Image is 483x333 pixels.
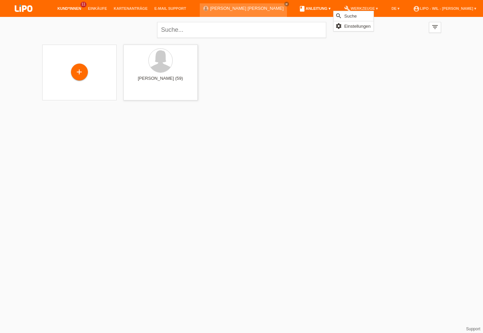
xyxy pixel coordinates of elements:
i: settings [335,23,342,29]
span: Einstellungen [343,22,372,30]
i: close [285,2,288,6]
span: 11 [80,2,87,7]
span: Suche [343,12,358,20]
a: Support [466,327,480,331]
a: Einkäufe [84,6,110,10]
div: Kund*in hinzufügen [71,66,88,78]
a: Kartenanträge [111,6,151,10]
a: [PERSON_NAME] [PERSON_NAME] [210,6,284,11]
a: E-Mail Support [151,6,190,10]
div: [PERSON_NAME] (59) [129,76,192,87]
a: bookAnleitung ▾ [295,6,334,10]
a: DE ▾ [388,6,403,10]
a: buildWerkzeuge ▾ [341,6,382,10]
a: LIPO pay [7,14,41,19]
a: account_circleLIPO - Wil - [PERSON_NAME] ▾ [410,6,480,10]
i: book [299,5,306,12]
input: Suche... [157,22,326,38]
i: search [335,13,342,19]
i: filter_list [431,23,439,31]
a: close [284,2,289,6]
i: build [344,5,351,12]
i: account_circle [413,5,420,12]
a: Kund*innen [54,6,84,10]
